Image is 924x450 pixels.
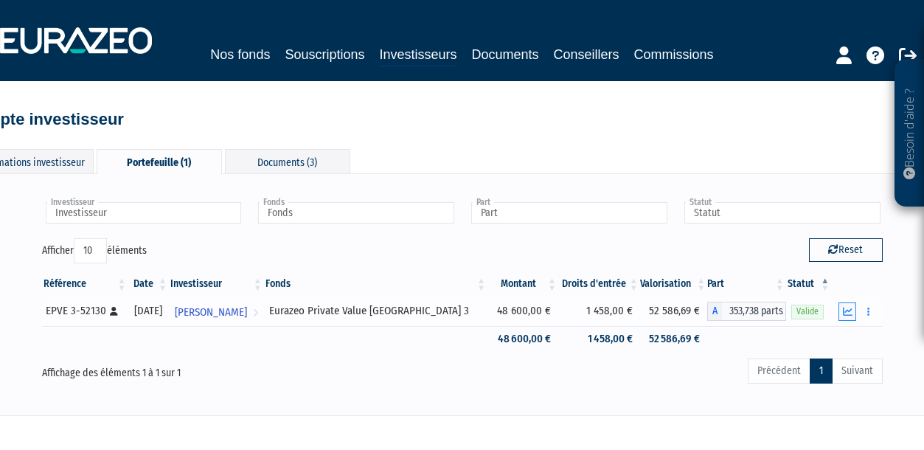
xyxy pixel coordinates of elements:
[901,67,918,200] p: Besoin d'aide ?
[169,271,264,297] th: Investisseur: activer pour trier la colonne par ordre croissant
[487,326,558,352] td: 48 600,00 €
[640,326,708,352] td: 52 586,69 €
[554,44,619,65] a: Conseillers
[210,44,270,65] a: Nos fonds
[707,302,785,321] div: A - Eurazeo Private Value Europe 3
[264,271,487,297] th: Fonds: activer pour trier la colonne par ordre croissant
[379,44,456,67] a: Investisseurs
[809,238,883,262] button: Reset
[810,359,833,384] a: 1
[640,297,708,326] td: 52 586,69 €
[42,238,147,263] label: Afficher éléments
[634,44,714,65] a: Commissions
[42,357,380,381] div: Affichage des éléments 1 à 1 sur 1
[558,297,640,326] td: 1 458,00 €
[269,303,482,319] div: Eurazeo Private Value [GEOGRAPHIC_DATA] 3
[558,326,640,352] td: 1 458,00 €
[133,303,164,319] div: [DATE]
[791,305,824,319] span: Valide
[472,44,539,65] a: Documents
[42,271,128,297] th: Référence : activer pour trier la colonne par ordre croissant
[640,271,708,297] th: Valorisation: activer pour trier la colonne par ordre croissant
[128,271,169,297] th: Date: activer pour trier la colonne par ordre croissant
[46,303,123,319] div: EPVE 3-52130
[707,302,722,321] span: A
[487,297,558,326] td: 48 600,00 €
[110,307,118,316] i: [Français] Personne physique
[285,44,364,65] a: Souscriptions
[74,238,107,263] select: Afficheréléments
[175,299,247,326] span: [PERSON_NAME]
[253,299,258,326] i: Voir l'investisseur
[786,271,832,297] th: Statut : activer pour trier la colonne par ordre d&eacute;croissant
[487,271,558,297] th: Montant: activer pour trier la colonne par ordre croissant
[707,271,785,297] th: Part: activer pour trier la colonne par ordre croissant
[97,149,222,174] div: Portefeuille (1)
[722,302,785,321] span: 353,738 parts
[169,297,264,326] a: [PERSON_NAME]
[225,149,350,173] div: Documents (3)
[558,271,640,297] th: Droits d'entrée: activer pour trier la colonne par ordre croissant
